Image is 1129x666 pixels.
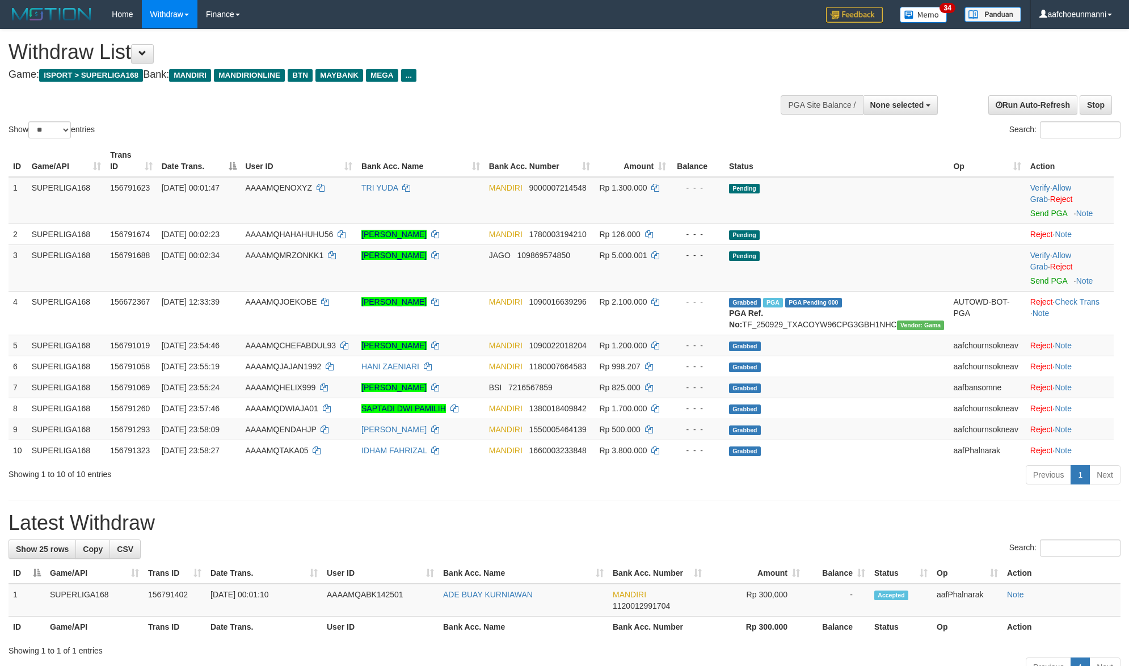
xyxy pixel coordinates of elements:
th: Status: activate to sort column ascending [870,563,932,584]
th: Balance [671,145,724,177]
a: Copy [75,539,110,559]
span: MANDIRI [169,69,211,82]
span: Rp 1.700.000 [599,404,647,413]
a: Note [1055,383,1072,392]
a: Note [1055,425,1072,434]
th: ID: activate to sort column descending [9,563,45,584]
a: Note [1055,341,1072,350]
h4: Game: Bank: [9,69,742,81]
h1: Withdraw List [9,41,742,64]
a: IDHAM FAHRIZAL [361,446,427,455]
span: MANDIRI [489,230,523,239]
span: [DATE] 00:01:47 [162,183,220,192]
label: Show entries [9,121,95,138]
img: Button%20Memo.svg [900,7,947,23]
td: Rp 300,000 [706,584,804,617]
span: [DATE] 23:58:27 [162,446,220,455]
span: ... [401,69,416,82]
a: Note [1055,404,1072,413]
div: - - - [675,403,720,414]
span: [DATE] 23:55:24 [162,383,220,392]
span: Grabbed [729,425,761,435]
span: Rp 825.000 [599,383,640,392]
div: - - - [675,424,720,435]
th: Op: activate to sort column ascending [932,563,1002,584]
a: Reject [1030,404,1053,413]
span: [DATE] 23:54:46 [162,341,220,350]
th: Trans ID: activate to sort column ascending [106,145,157,177]
td: SUPERLIGA168 [27,440,106,461]
span: AAAAMQDWIAJA01 [246,404,318,413]
td: 3 [9,245,27,291]
div: - - - [675,445,720,456]
a: 1 [1071,465,1090,484]
td: · [1026,419,1114,440]
a: SAPTADI DWI PAMILIH [361,404,446,413]
span: Rp 3.800.000 [599,446,647,455]
button: None selected [863,95,938,115]
th: Balance: activate to sort column ascending [804,563,870,584]
span: AAAAMQJAJAN1992 [246,362,322,371]
span: [DATE] 23:55:19 [162,362,220,371]
div: Showing 1 to 1 of 1 entries [9,640,1120,656]
th: Status [724,145,949,177]
a: Reject [1030,297,1053,306]
span: 156791674 [110,230,150,239]
span: AAAAMQMRZONKK1 [246,251,324,260]
td: 9 [9,419,27,440]
span: CSV [117,545,133,554]
a: Note [1055,362,1072,371]
td: - [804,584,870,617]
select: Showentries [28,121,71,138]
td: 4 [9,291,27,335]
td: SUPERLIGA168 [45,584,144,617]
th: User ID: activate to sort column ascending [241,145,357,177]
td: 8 [9,398,27,419]
th: Action [1002,617,1120,638]
span: Grabbed [729,298,761,307]
span: 156791323 [110,446,150,455]
span: MAYBANK [315,69,363,82]
a: Note [1076,276,1093,285]
td: · [1026,398,1114,419]
img: Feedback.jpg [826,7,883,23]
a: Allow Grab [1030,251,1071,271]
th: Rp 300.000 [706,617,804,638]
span: Grabbed [729,404,761,414]
td: SUPERLIGA168 [27,419,106,440]
th: User ID: activate to sort column ascending [322,563,439,584]
td: SUPERLIGA168 [27,398,106,419]
th: ID [9,145,27,177]
span: Copy 1090022018204 to clipboard [529,341,587,350]
a: Stop [1080,95,1112,115]
th: Bank Acc. Number: activate to sort column ascending [608,563,706,584]
span: MANDIRI [613,590,646,599]
span: · [1030,251,1071,271]
th: Bank Acc. Name [439,617,608,638]
td: SUPERLIGA168 [27,356,106,377]
span: Copy 7216567859 to clipboard [508,383,553,392]
input: Search: [1040,121,1120,138]
th: Game/API: activate to sort column ascending [45,563,144,584]
span: Grabbed [729,362,761,372]
a: Reject [1030,230,1053,239]
span: Copy 1090016639296 to clipboard [529,297,587,306]
td: aafchournsokneav [949,335,1025,356]
span: Rp 1.300.000 [599,183,647,192]
span: Pending [729,230,760,240]
a: Verify [1030,251,1050,260]
div: - - - [675,340,720,351]
a: ADE BUAY KURNIAWAN [443,590,533,599]
span: Copy 9000007214548 to clipboard [529,183,587,192]
span: Pending [729,184,760,193]
span: Vendor URL: https://trx31.1velocity.biz [897,321,945,330]
span: MANDIRI [489,183,523,192]
td: SUPERLIGA168 [27,224,106,245]
a: Allow Grab [1030,183,1071,204]
a: Reject [1050,262,1073,271]
div: - - - [675,382,720,393]
label: Search: [1009,539,1120,557]
img: MOTION_logo.png [9,6,95,23]
span: · [1030,183,1071,204]
span: Copy 1550005464139 to clipboard [529,425,587,434]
